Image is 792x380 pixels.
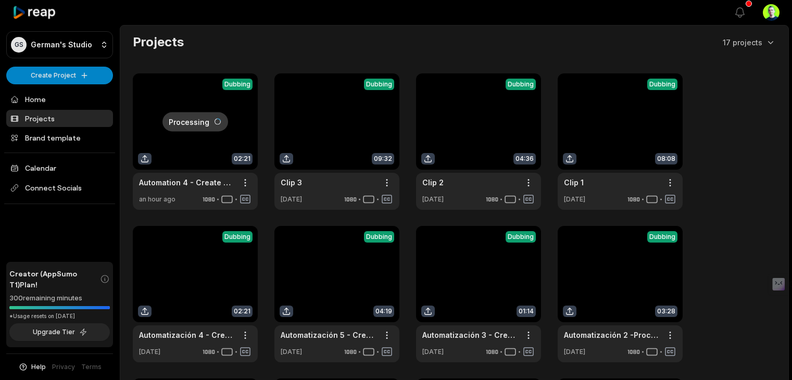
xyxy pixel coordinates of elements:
[281,177,302,188] a: Clip 3
[281,330,376,340] a: Automatización 5 - Crear PDF Presupuesto
[9,323,110,341] button: Upgrade Tier
[31,40,92,49] p: German's Studio
[139,330,235,340] a: Automatización 4 - Crear Presupuesto
[81,362,102,372] a: Terms
[133,34,184,50] h2: Projects
[31,362,46,372] span: Help
[18,362,46,372] button: Help
[564,177,584,188] a: Clip 1
[9,268,100,290] span: Creator (AppSumo T1) Plan!
[6,129,113,146] a: Brand template
[422,177,444,188] a: Clip 2
[564,330,660,340] a: Automatización 2 -Procesar Transcripción para Generar Brief
[52,362,75,372] a: Privacy
[6,67,113,84] button: Create Project
[422,330,518,340] a: Automatización 3 - Crear Brief en PDF
[6,91,113,108] a: Home
[6,110,113,127] a: Projects
[11,37,27,53] div: GS
[139,177,235,188] a: Automation 4 - Create Quotation
[9,293,110,303] div: 300 remaining minutes
[6,179,113,197] span: Connect Socials
[6,159,113,176] a: Calendar
[723,37,776,48] button: 17 projects
[9,312,110,320] div: *Usage resets on [DATE]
